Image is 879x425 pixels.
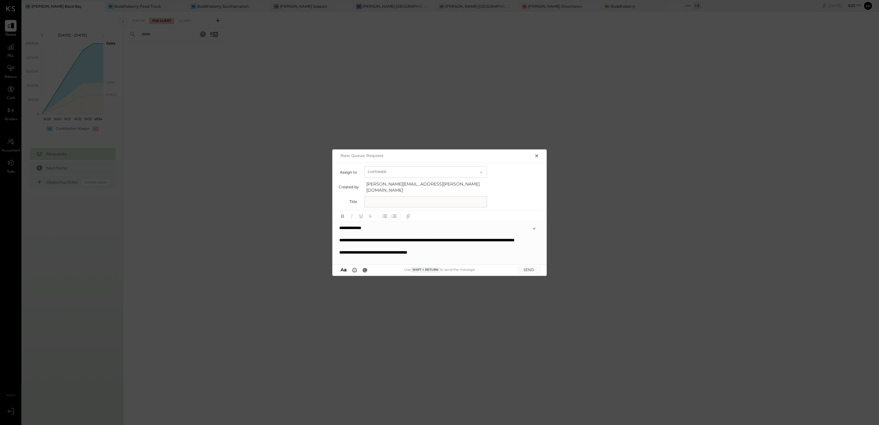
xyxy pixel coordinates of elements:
label: Assign to [339,170,357,174]
h2: New Queue Request [341,153,384,158]
button: Unordered List [381,212,389,220]
button: Aa [339,266,348,273]
span: @ [363,267,367,273]
button: Customer [364,167,487,178]
button: Italic [348,212,356,220]
label: Title [339,199,357,204]
span: a [344,267,347,273]
button: @ [361,266,369,273]
span: [PERSON_NAME][EMAIL_ADDRESS][PERSON_NAME][DOMAIN_NAME] [366,181,489,193]
button: SEND [516,266,541,274]
button: Add URL [404,212,412,220]
div: Use to send the message [369,267,510,273]
label: Created by [339,185,359,189]
button: Strikethrough [366,212,374,220]
button: Ordered List [390,212,398,220]
button: Bold [339,212,347,220]
span: Shift + Return [411,267,440,273]
button: Underline [357,212,365,220]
